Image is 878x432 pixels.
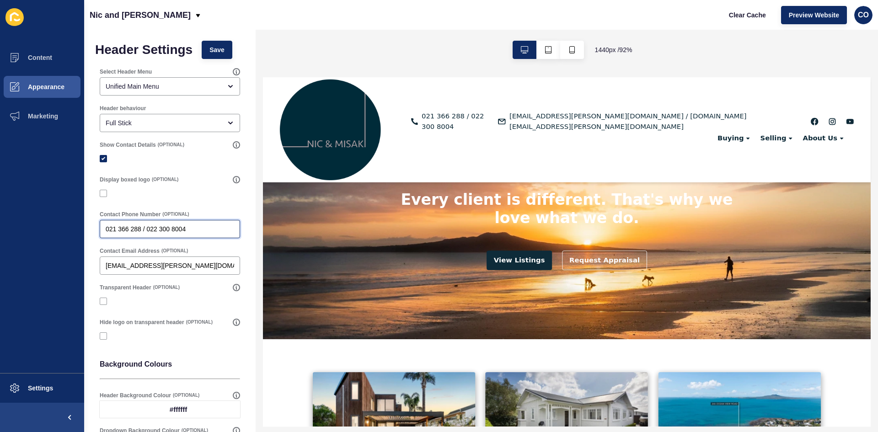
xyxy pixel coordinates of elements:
span: About Us [585,62,622,70]
label: Transparent Header [100,284,151,291]
button: Clear Cache [721,6,774,24]
label: Display boxed logo [100,176,150,183]
span: (OPTIONAL) [153,284,180,291]
span: Clear Cache [729,11,766,20]
span: (OPTIONAL) [162,211,189,218]
div: About Us [579,62,635,71]
h1: Header Settings [95,45,193,54]
div: Buying [487,62,533,71]
button: Preview Website [781,6,847,24]
label: Select Header Menu [100,68,152,75]
span: Preview Website [789,11,839,20]
span: CO [858,11,869,20]
p: Nic and [PERSON_NAME] [90,4,191,27]
span: (OPTIONAL) [173,392,199,399]
label: Header Background Colour [100,392,171,399]
img: Listing image [241,320,417,419]
a: [EMAIL_ADDRESS][PERSON_NAME][DOMAIN_NAME] / [DOMAIN_NAME][EMAIL_ADDRESS][PERSON_NAME][DOMAIN_NAME] [255,44,583,52]
label: Show Contact Details [100,141,156,149]
label: Header behaviour [100,105,146,112]
label: Contact Email Address [100,247,160,255]
div: Selling [533,62,579,71]
a: Request Appraisal [324,188,416,209]
a: facebook [594,44,602,52]
span: [EMAIL_ADDRESS][PERSON_NAME][DOMAIN_NAME] / [DOMAIN_NAME][EMAIL_ADDRESS][PERSON_NAME][DOMAIN_NAME] [267,37,583,59]
button: Save [202,41,232,59]
a: View Listings [242,188,313,209]
span: Save [209,45,225,54]
a: youtube [632,44,640,52]
img: Listing image [54,320,230,419]
h1: Every client is different. That's why we love what we do. [138,123,520,162]
p: Background Colours [100,353,240,375]
span: 1440 px / 92 % [595,45,632,54]
span: (OPTIONAL) [186,319,213,325]
img: logo [18,2,128,112]
span: (OPTIONAL) [152,176,178,183]
div: #ffffff [117,401,240,418]
a: instagram [613,44,621,52]
a: 021 366 288 / 022 300 8004 [161,44,244,52]
label: Hide logo on transparent header [100,319,184,326]
div: open menu [100,114,240,132]
div: open menu [100,77,240,96]
label: Contact Phone Number [100,211,161,218]
span: (OPTIONAL) [161,248,188,254]
img: Listing image [428,320,605,419]
span: (OPTIONAL) [158,142,184,148]
span: Selling [539,62,567,70]
span: Buying [493,62,521,70]
span: 021 366 288 / 022 300 8004 [172,37,244,59]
